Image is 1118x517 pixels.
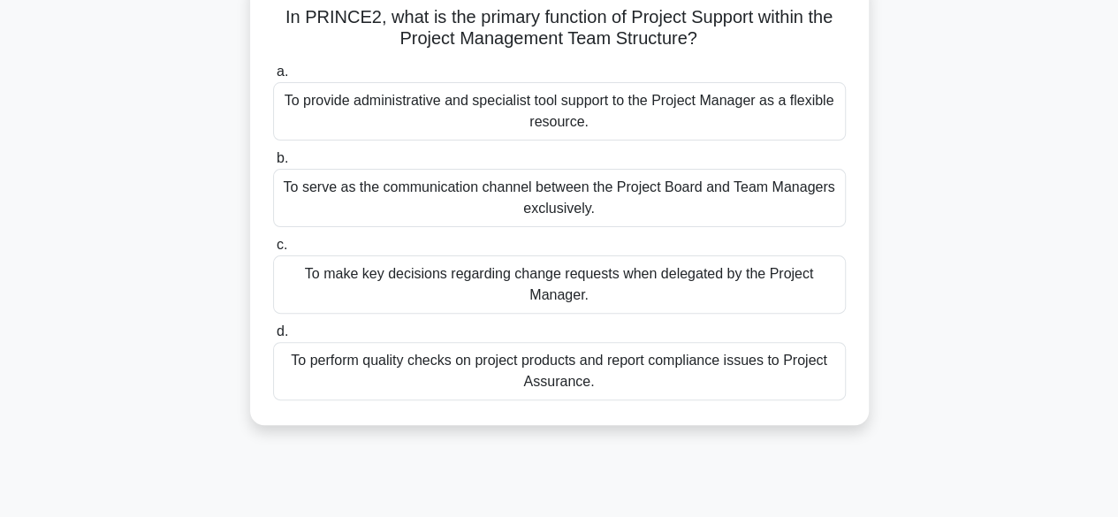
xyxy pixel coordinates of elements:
span: d. [277,323,288,338]
div: To perform quality checks on project products and report compliance issues to Project Assurance. [273,342,846,400]
div: To serve as the communication channel between the Project Board and Team Managers exclusively. [273,169,846,227]
span: c. [277,237,287,252]
h5: In PRINCE2, what is the primary function of Project Support within the Project Management Team St... [271,6,848,50]
div: To provide administrative and specialist tool support to the Project Manager as a flexible resource. [273,82,846,141]
span: a. [277,64,288,79]
div: To make key decisions regarding change requests when delegated by the Project Manager. [273,255,846,314]
span: b. [277,150,288,165]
